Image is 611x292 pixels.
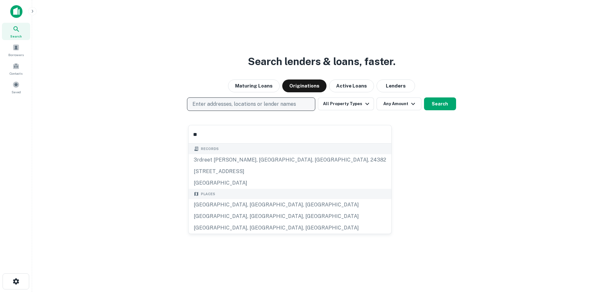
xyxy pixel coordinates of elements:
[2,41,30,59] a: Borrowers
[10,34,22,39] span: Search
[189,154,391,166] div: 3rdreet [PERSON_NAME], [GEOGRAPHIC_DATA], [GEOGRAPHIC_DATA], 24382
[228,79,280,92] button: Maturing Loans
[318,97,374,110] button: All Property Types
[10,5,22,18] img: capitalize-icon.png
[192,100,296,108] p: Enter addresses, locations or lender names
[424,97,456,110] button: Search
[10,71,22,76] span: Contacts
[2,23,30,40] a: Search
[579,241,611,271] iframe: Chat Widget
[248,54,395,69] h3: Search lenders & loans, faster.
[329,79,374,92] button: Active Loans
[377,97,421,110] button: Any Amount
[377,79,415,92] button: Lenders
[12,89,21,95] span: Saved
[282,79,327,92] button: Originations
[2,60,30,77] a: Contacts
[2,79,30,96] a: Saved
[189,166,391,177] div: [STREET_ADDRESS]
[189,222,391,234] div: [GEOGRAPHIC_DATA], [GEOGRAPHIC_DATA], [GEOGRAPHIC_DATA]
[189,177,391,189] div: [GEOGRAPHIC_DATA]
[189,199,391,211] div: [GEOGRAPHIC_DATA], [GEOGRAPHIC_DATA], [GEOGRAPHIC_DATA]
[201,191,215,197] span: Places
[187,97,315,111] button: Enter addresses, locations or lender names
[189,211,391,222] div: [GEOGRAPHIC_DATA], [GEOGRAPHIC_DATA], [GEOGRAPHIC_DATA]
[8,52,24,57] span: Borrowers
[201,146,219,152] span: Records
